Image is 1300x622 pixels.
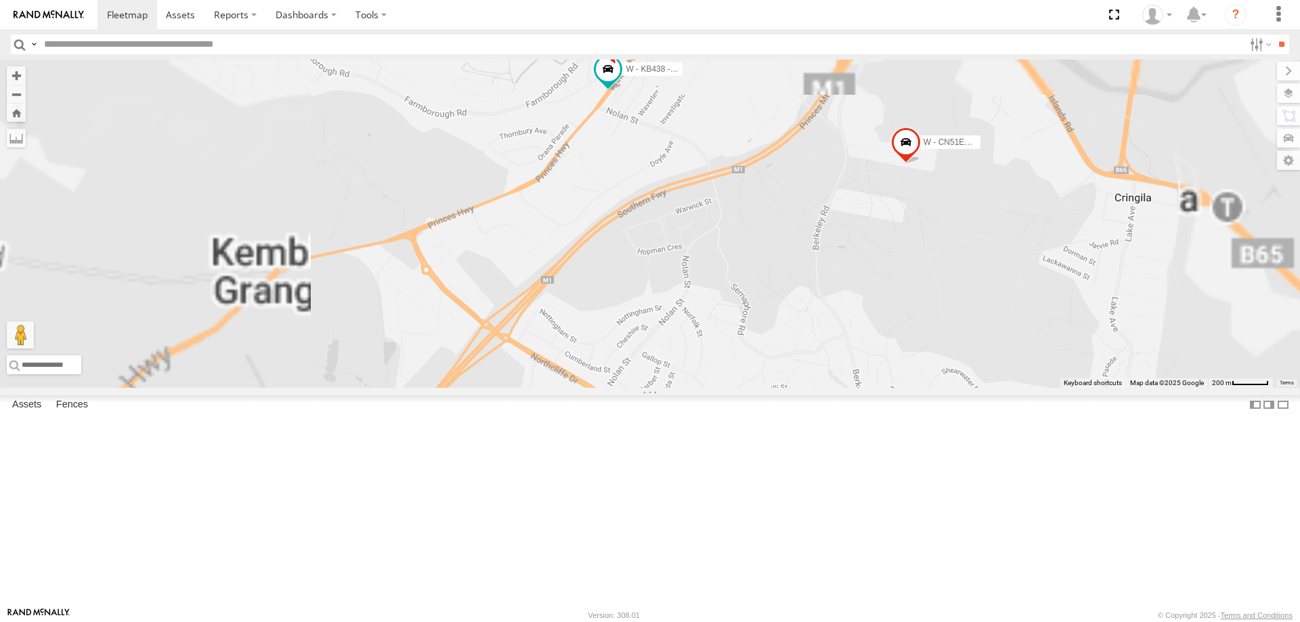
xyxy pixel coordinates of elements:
label: Hide Summary Table [1276,395,1290,415]
button: Keyboard shortcuts [1064,378,1122,388]
div: Tye Clark [1137,5,1177,25]
a: Terms (opens in new tab) [1280,380,1294,386]
i: ? [1225,4,1247,26]
label: Assets [5,395,48,414]
a: Visit our Website [7,608,70,622]
span: W - CN51ES - [PERSON_NAME] [924,137,1044,147]
button: Zoom Home [7,104,26,122]
img: rand-logo.svg [14,10,84,20]
span: 200 m [1212,379,1232,386]
label: Search Filter Options [1244,35,1274,54]
a: Terms and Conditions [1221,611,1293,619]
label: Fences [49,395,95,414]
button: Drag Pegman onto the map to open Street View [7,321,34,349]
div: Version: 308.01 [588,611,640,619]
button: Zoom in [7,66,26,85]
label: Dock Summary Table to the Left [1249,395,1262,415]
div: © Copyright 2025 - [1158,611,1293,619]
label: Measure [7,129,26,148]
span: W - KB438 - [PERSON_NAME] [626,64,739,74]
label: Dock Summary Table to the Right [1262,395,1276,415]
label: Search Query [28,35,39,54]
span: Map data ©2025 Google [1130,379,1204,386]
button: Zoom out [7,85,26,104]
label: Map Settings [1277,151,1300,170]
button: Map Scale: 200 m per 51 pixels [1208,378,1273,388]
